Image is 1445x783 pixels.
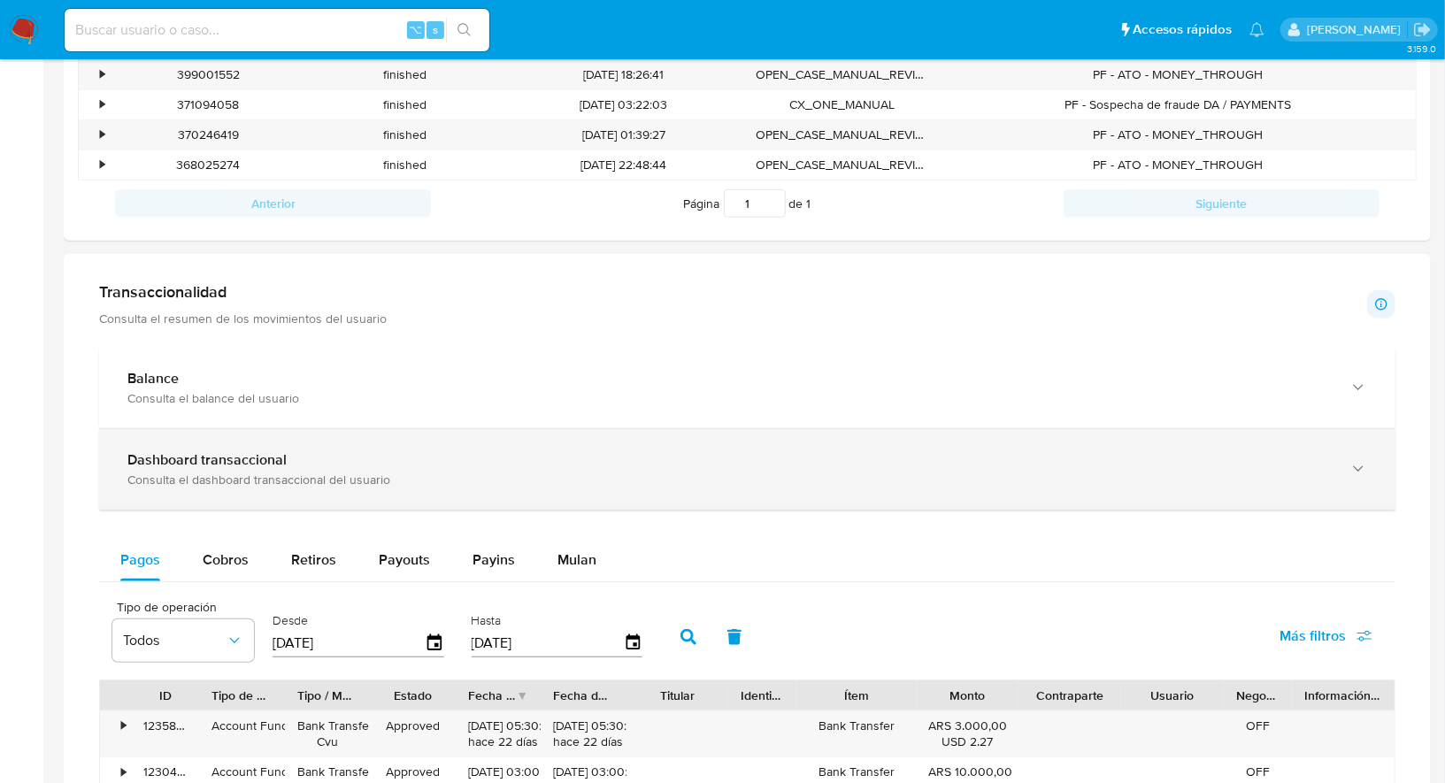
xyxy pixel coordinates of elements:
[115,189,431,218] button: Anterior
[503,60,743,89] div: [DATE] 18:26:41
[409,21,422,38] span: ⌥
[110,90,307,119] div: 371094058
[433,21,438,38] span: s
[100,127,104,143] div: •
[1133,20,1232,39] span: Accesos rápidos
[503,150,743,180] div: [DATE] 22:48:44
[1413,20,1432,39] a: Salir
[307,150,504,180] div: finished
[941,90,1416,119] div: PF - Sospecha de fraude DA / PAYMENTS
[65,19,489,42] input: Buscar usuario o caso...
[1249,22,1264,37] a: Notificaciones
[110,150,307,180] div: 368025274
[503,120,743,150] div: [DATE] 01:39:27
[100,96,104,113] div: •
[684,189,811,218] span: Página de
[1307,21,1407,38] p: lautaro.chamorro@mercadolibre.com
[307,60,504,89] div: finished
[807,195,811,212] span: 1
[941,150,1416,180] div: PF - ATO - MONEY_THROUGH
[110,120,307,150] div: 370246419
[307,90,504,119] div: finished
[941,120,1416,150] div: PF - ATO - MONEY_THROUGH
[503,90,743,119] div: [DATE] 03:22:03
[744,60,942,89] div: OPEN_CASE_MANUAL_REVIEW
[100,66,104,83] div: •
[1064,189,1380,218] button: Siguiente
[307,120,504,150] div: finished
[1407,42,1436,56] span: 3.159.0
[744,120,942,150] div: OPEN_CASE_MANUAL_REVIEW
[446,18,482,42] button: search-icon
[110,60,307,89] div: 399001552
[100,157,104,173] div: •
[744,150,942,180] div: OPEN_CASE_MANUAL_REVIEW
[744,90,942,119] div: CX_ONE_MANUAL
[941,60,1416,89] div: PF - ATO - MONEY_THROUGH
